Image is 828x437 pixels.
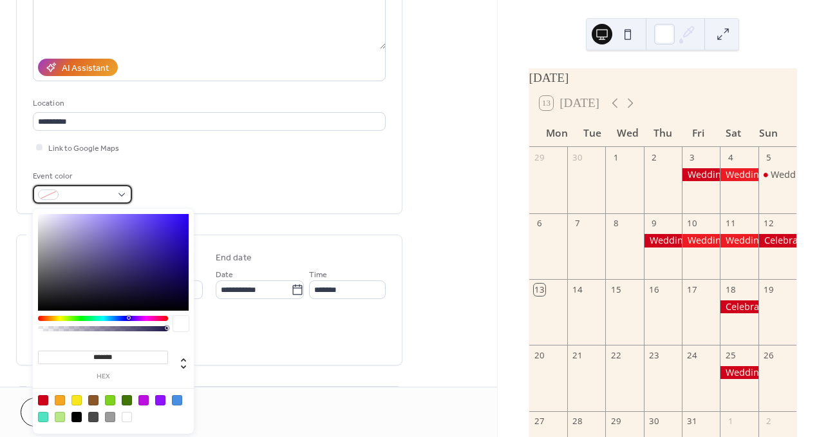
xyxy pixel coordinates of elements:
div: Sat [715,119,751,147]
div: Wedding [758,168,796,181]
div: #4A4A4A [88,412,99,422]
div: Mon [540,119,575,147]
div: #F8E71C [71,395,82,405]
span: Date [216,268,233,282]
div: 30 [648,416,660,427]
div: Wedding [644,234,682,247]
div: End date [216,251,252,265]
div: 31 [686,416,698,427]
div: Location [33,97,383,110]
div: #B8E986 [55,412,65,422]
label: hex [38,373,168,380]
div: 19 [763,284,775,295]
div: 30 [572,151,583,163]
div: 7 [572,218,583,229]
div: 23 [648,350,660,362]
div: Wedding [720,234,758,247]
div: 29 [610,416,621,427]
div: 17 [686,284,698,295]
div: #BD10E0 [138,395,149,405]
div: 2 [648,151,660,163]
div: [DATE] [529,69,796,88]
div: #50E3C2 [38,412,48,422]
div: 15 [610,284,621,295]
div: 8 [610,218,621,229]
div: 27 [534,416,545,427]
div: 20 [534,350,545,362]
div: #D0021B [38,395,48,405]
div: 4 [724,151,736,163]
div: Wed [610,119,645,147]
div: Sun [751,119,786,147]
div: 9 [648,218,660,229]
div: Event color [33,170,129,183]
div: Celebration [720,300,758,313]
div: #4A90E2 [172,395,182,405]
div: 14 [572,284,583,295]
div: #7ED321 [105,395,115,405]
div: 28 [572,416,583,427]
div: #000000 [71,412,82,422]
div: 6 [534,218,545,229]
button: Cancel [21,398,100,427]
button: AI Assistant [38,59,118,76]
div: Wedding [720,168,758,181]
div: Thu [645,119,681,147]
div: 29 [534,151,545,163]
div: 1 [610,151,621,163]
div: Celebration [758,234,796,247]
div: 22 [610,350,621,362]
div: 5 [763,151,775,163]
div: #417505 [122,395,132,405]
span: Time [309,268,327,282]
div: 2 [763,416,775,427]
div: Wedding [682,234,720,247]
div: Fri [681,119,716,147]
div: 1 [724,416,736,427]
span: Link to Google Maps [48,142,119,155]
div: 21 [572,350,583,362]
div: 26 [763,350,775,362]
div: 13 [534,284,545,295]
div: #FFFFFF [122,412,132,422]
div: 11 [724,218,736,229]
div: #9013FE [155,395,165,405]
div: Wedding [682,168,720,181]
div: 18 [724,284,736,295]
div: AI Assistant [62,62,109,75]
div: 12 [763,218,775,229]
div: 10 [686,218,698,229]
div: 3 [686,151,698,163]
div: 24 [686,350,698,362]
div: #F5A623 [55,395,65,405]
div: #8B572A [88,395,99,405]
div: Wedding [771,168,809,181]
div: 25 [724,350,736,362]
div: #9B9B9B [105,412,115,422]
div: 16 [648,284,660,295]
div: Tue [574,119,610,147]
div: Wedding [720,366,758,379]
